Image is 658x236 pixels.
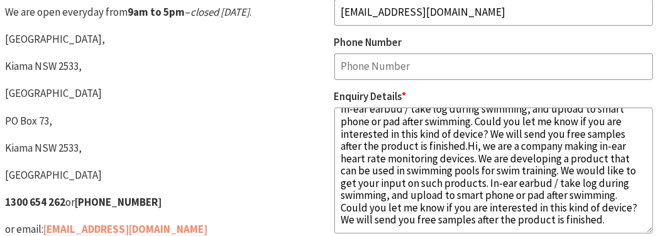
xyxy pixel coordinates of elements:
p: We are open everyday from – . [5,4,324,21]
p: [GEOGRAPHIC_DATA], [5,31,324,48]
p: PO Box 73, [5,113,324,130]
p: [GEOGRAPHIC_DATA] [5,85,324,102]
input: Phone Number [334,53,654,80]
p: [GEOGRAPHIC_DATA] [5,167,324,184]
em: closed [DATE] [190,5,249,19]
strong: 1300 654 262 [5,195,65,209]
p: Kiama NSW 2533, [5,58,324,75]
p: Kiama NSW 2533, [5,140,324,157]
label: Enquiry Details [334,89,407,103]
p: or [5,194,324,211]
strong: 9am to 5pm [128,5,185,19]
strong: [PHONE_NUMBER] [75,195,162,209]
label: Phone Number [334,35,402,49]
